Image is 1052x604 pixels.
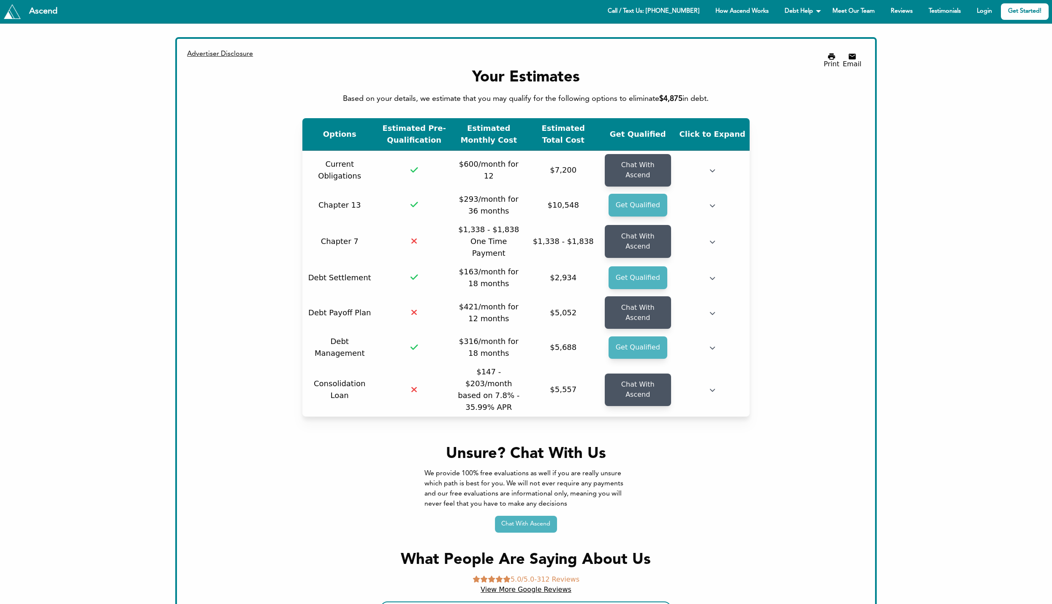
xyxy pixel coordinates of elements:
[4,4,21,19] img: Tryascend.com
[2,2,66,21] a: Tryascend.com Ascend
[526,332,601,363] td: $5,688
[609,266,667,289] a: Get Qualified
[187,51,253,57] span: Advertiser Disclosure
[526,263,601,293] td: $2,934
[659,95,682,103] span: $4,875
[526,151,601,190] td: $7,200
[537,575,579,583] span: 312 Reviews
[302,220,377,263] td: Chapter 7
[526,190,601,220] td: $10,548
[473,575,579,583] span: -
[777,3,824,20] a: Debt Help
[451,363,526,417] td: $147 - $203/month based on 7.8% - 35.99% APR
[601,118,675,151] th: Get Qualified
[1001,3,1049,20] a: Get Started!
[302,151,377,190] td: Current Obligations
[526,220,601,263] td: $1,338 - $1,838
[601,3,707,20] a: Call / Text Us: [PHONE_NUMBER]
[824,52,840,68] button: Print
[302,332,377,363] td: Debt Management
[22,7,64,16] div: Ascend
[424,444,627,465] div: Unsure? Chat With Us
[451,190,526,220] td: $293/month for 36 months
[825,3,882,20] a: Meet Our Team
[481,585,571,593] a: View More Google Reviews
[190,550,862,571] div: What People Are Saying About Us
[451,220,526,263] td: $1,338 - $1,838 One Time Payment
[451,293,526,332] td: $421/month for 12 months
[424,469,627,509] div: We provide 100% free evaluations as well if you are really unsure which path is best for you. We ...
[609,194,667,216] a: Get Qualified
[922,3,968,20] a: Testimonials
[605,374,671,406] a: Chat With Ascend
[190,69,862,86] div: Your Estimates
[675,118,750,151] th: Click to Expand
[451,151,526,190] td: $600/month for 12
[451,118,526,151] th: Estimated Monthly Cost
[302,118,377,151] th: Options
[708,3,776,20] a: How Ascend Works
[377,118,451,151] th: Estimated Pre-Qualification
[609,336,667,359] a: Get Qualified
[495,516,557,533] a: Chat With Ascend
[451,263,526,293] td: $163/month for 18 months
[526,363,601,417] td: $5,557
[843,52,861,68] button: Email
[526,293,601,332] td: $5,052
[302,263,377,293] td: Debt Settlement
[511,575,534,583] span: 5.0/5.0
[302,363,377,417] td: Consolidation Loan
[605,296,671,329] a: Chat With Ascend
[883,3,920,20] a: Reviews
[302,293,377,332] td: Debt Payoff Plan
[302,190,377,220] td: Chapter 13
[605,225,671,257] a: Chat With Ascend
[970,3,999,20] a: Login
[190,93,862,105] div: Based on your details, we estimate that you may qualify for the following options to eliminate in...
[526,118,601,151] th: Estimated Total Cost
[824,61,840,68] div: Print
[605,154,671,187] a: Chat With Ascend
[451,332,526,363] td: $316/month for 18 months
